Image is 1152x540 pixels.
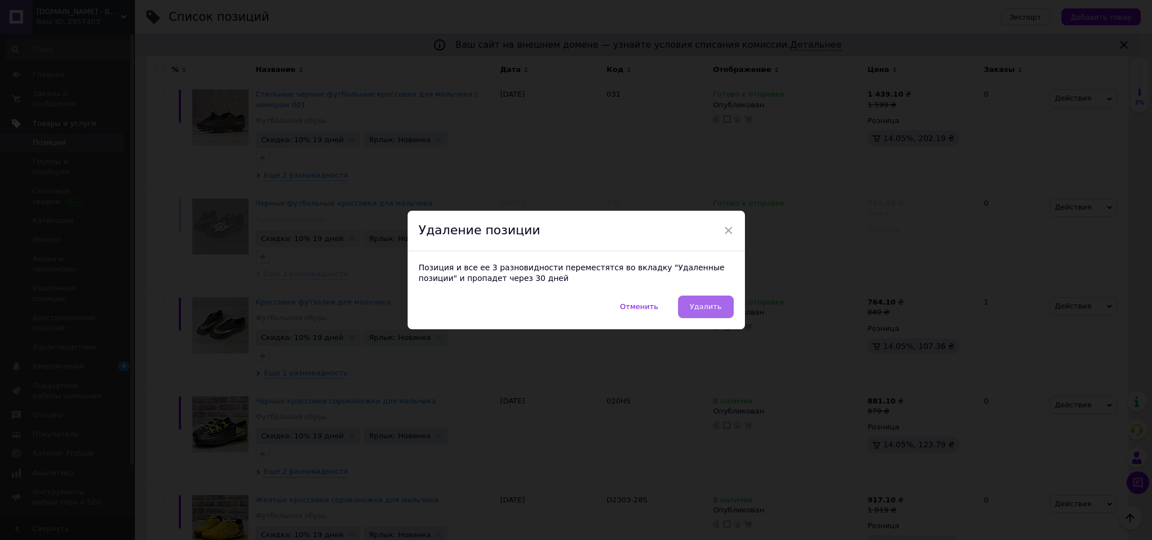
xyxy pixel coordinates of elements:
span: Позиция и все ее 3 разновидности переместятся во вкладку "Удаленные позиции" и пропадет через 30 ... [419,263,725,283]
button: Отменить [608,296,670,318]
span: Удалить [690,302,722,311]
span: × [724,221,734,240]
span: Отменить [620,302,658,311]
button: Удалить [678,296,734,318]
span: Удаление позиции [419,223,540,237]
